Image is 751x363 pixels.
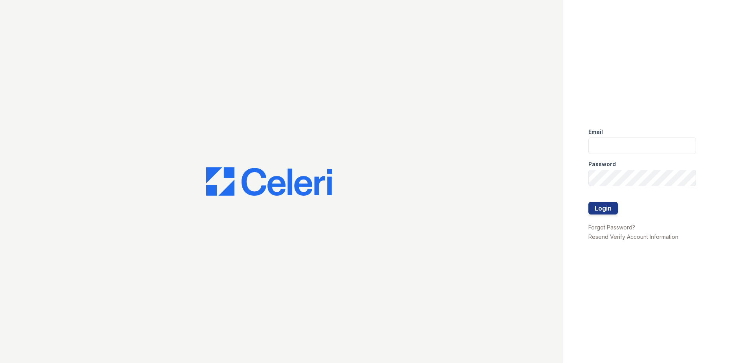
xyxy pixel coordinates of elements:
[588,128,603,136] label: Email
[206,167,332,196] img: CE_Logo_Blue-a8612792a0a2168367f1c8372b55b34899dd931a85d93a1a3d3e32e68fde9ad4.png
[588,202,618,214] button: Login
[588,233,678,240] a: Resend Verify Account Information
[588,160,616,168] label: Password
[588,224,635,231] a: Forgot Password?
